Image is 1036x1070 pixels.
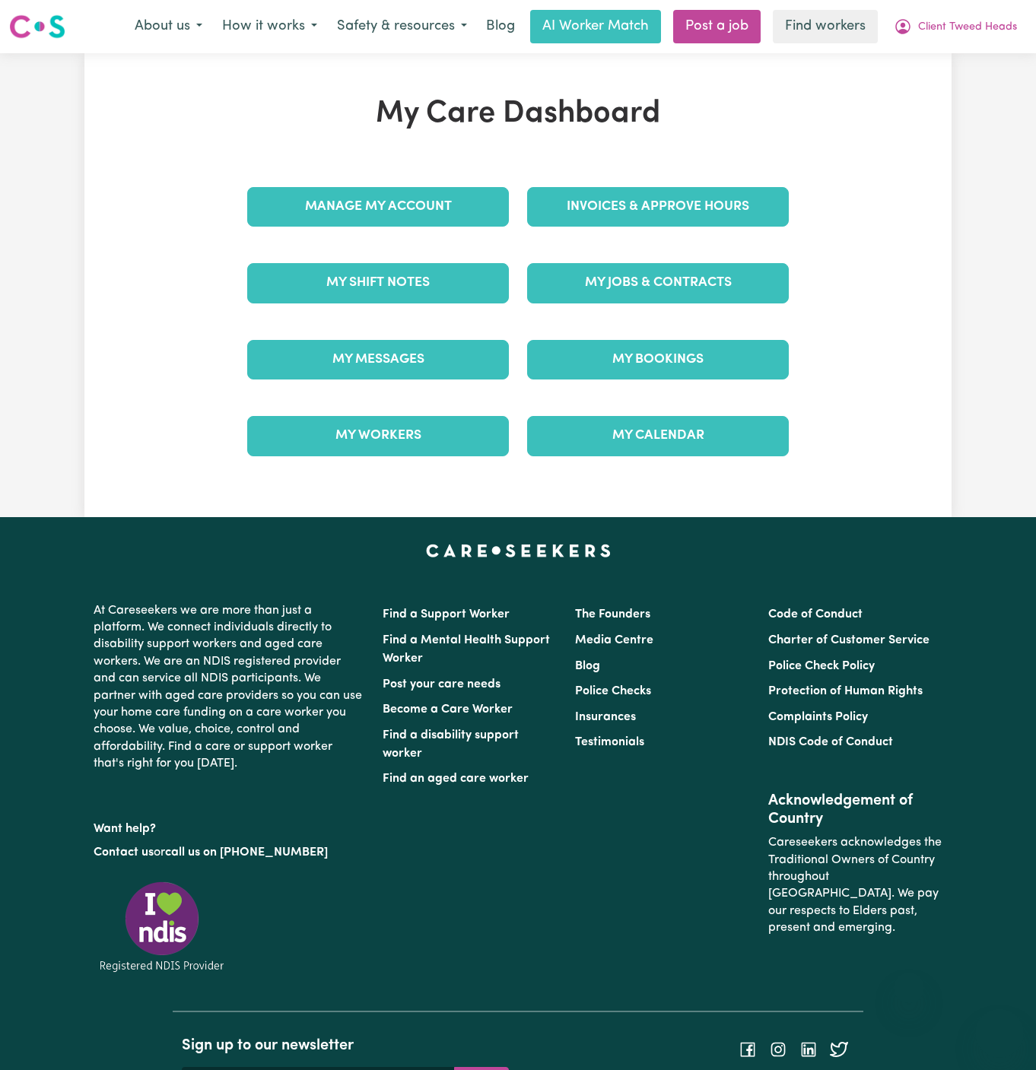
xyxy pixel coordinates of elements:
a: Careseekers logo [9,9,65,44]
p: or [94,838,364,867]
a: call us on [PHONE_NUMBER] [165,846,328,859]
h2: Acknowledgement of Country [768,792,942,828]
span: Client Tweed Heads [918,19,1017,36]
a: Police Checks [575,685,651,697]
h1: My Care Dashboard [238,96,798,132]
a: Contact us [94,846,154,859]
a: Follow Careseekers on Twitter [830,1043,848,1056]
a: My Shift Notes [247,263,509,303]
a: Police Check Policy [768,660,875,672]
a: Invoices & Approve Hours [527,187,789,227]
iframe: Close message [894,973,924,1003]
a: My Bookings [527,340,789,379]
a: Manage My Account [247,187,509,227]
a: My Workers [247,416,509,456]
a: My Calendar [527,416,789,456]
a: Testimonials [575,736,644,748]
a: Blog [575,660,600,672]
button: How it works [212,11,327,43]
a: Blog [477,10,524,43]
a: Find a disability support worker [383,729,519,760]
a: Code of Conduct [768,608,863,621]
a: Find workers [773,10,878,43]
p: Careseekers acknowledges the Traditional Owners of Country throughout [GEOGRAPHIC_DATA]. We pay o... [768,828,942,942]
a: Careseekers home page [426,545,611,557]
a: Find an aged care worker [383,773,529,785]
a: Media Centre [575,634,653,646]
a: The Founders [575,608,650,621]
a: AI Worker Match [530,10,661,43]
h2: Sign up to our newsletter [182,1037,509,1055]
a: Follow Careseekers on Facebook [739,1043,757,1056]
p: At Careseekers we are more than just a platform. We connect individuals directly to disability su... [94,596,364,779]
a: Find a Mental Health Support Worker [383,634,550,665]
a: Follow Careseekers on LinkedIn [799,1043,818,1056]
a: NDIS Code of Conduct [768,736,893,748]
a: Become a Care Worker [383,703,513,716]
p: Want help? [94,814,364,837]
iframe: Button to launch messaging window [975,1009,1024,1058]
a: My Jobs & Contracts [527,263,789,303]
a: My Messages [247,340,509,379]
a: Find a Support Worker [383,608,510,621]
a: Complaints Policy [768,711,868,723]
a: Post your care needs [383,678,501,691]
a: Insurances [575,711,636,723]
a: Protection of Human Rights [768,685,923,697]
button: About us [125,11,212,43]
a: Post a job [673,10,761,43]
a: Charter of Customer Service [768,634,930,646]
a: Follow Careseekers on Instagram [769,1043,787,1056]
button: Safety & resources [327,11,477,43]
img: Registered NDIS provider [94,879,230,974]
button: My Account [884,11,1027,43]
img: Careseekers logo [9,13,65,40]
